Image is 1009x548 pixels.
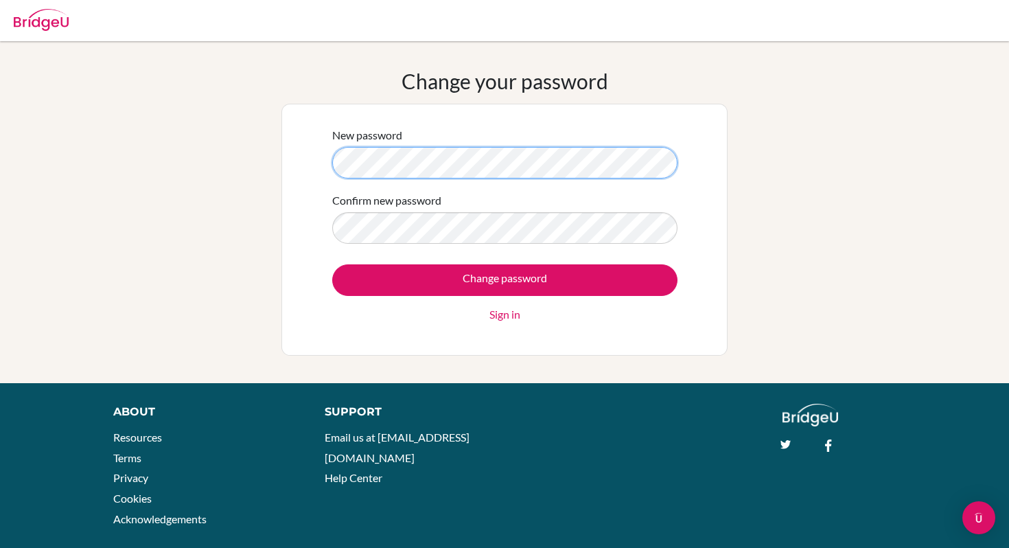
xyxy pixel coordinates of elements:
a: Privacy [113,471,148,484]
img: logo_white@2x-f4f0deed5e89b7ecb1c2cc34c3e3d731f90f0f143d5ea2071677605dd97b5244.png [782,404,838,426]
div: Support [325,404,491,420]
a: Resources [113,431,162,444]
img: Bridge-U [14,9,69,31]
a: Sign in [489,306,520,323]
div: About [113,404,294,420]
a: Acknowledgements [113,512,207,525]
a: Terms [113,451,141,464]
a: Cookies [113,492,152,505]
label: Confirm new password [332,192,441,209]
label: New password [332,127,402,144]
h1: Change your password [402,69,608,93]
a: Email us at [EMAIL_ADDRESS][DOMAIN_NAME] [325,431,469,464]
div: Open Intercom Messenger [962,501,995,534]
a: Help Center [325,471,382,484]
input: Change password [332,264,677,296]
